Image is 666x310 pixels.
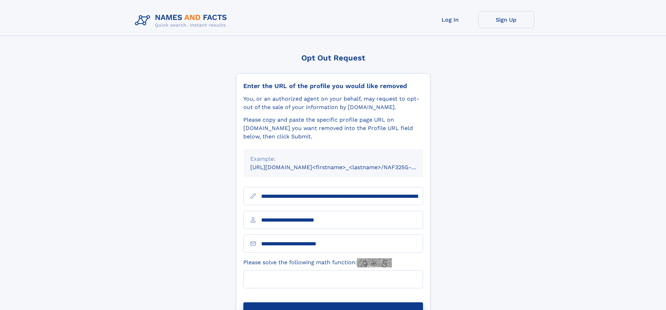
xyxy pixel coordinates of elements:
small: [URL][DOMAIN_NAME]<firstname>_<lastname>/NAF325G-xxxxxxxx [250,164,436,171]
div: You, or an authorized agent on your behalf, may request to opt-out of the sale of your informatio... [243,95,423,111]
label: Please solve the following math function: [243,258,392,267]
div: Please copy and paste the specific profile page URL on [DOMAIN_NAME] you want removed into the Pr... [243,116,423,141]
a: Log In [422,11,478,28]
div: Example: [250,155,416,163]
div: Opt Out Request [236,53,430,62]
a: Sign Up [478,11,534,28]
div: Enter the URL of the profile you would like removed [243,82,423,90]
img: Logo Names and Facts [132,11,233,30]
